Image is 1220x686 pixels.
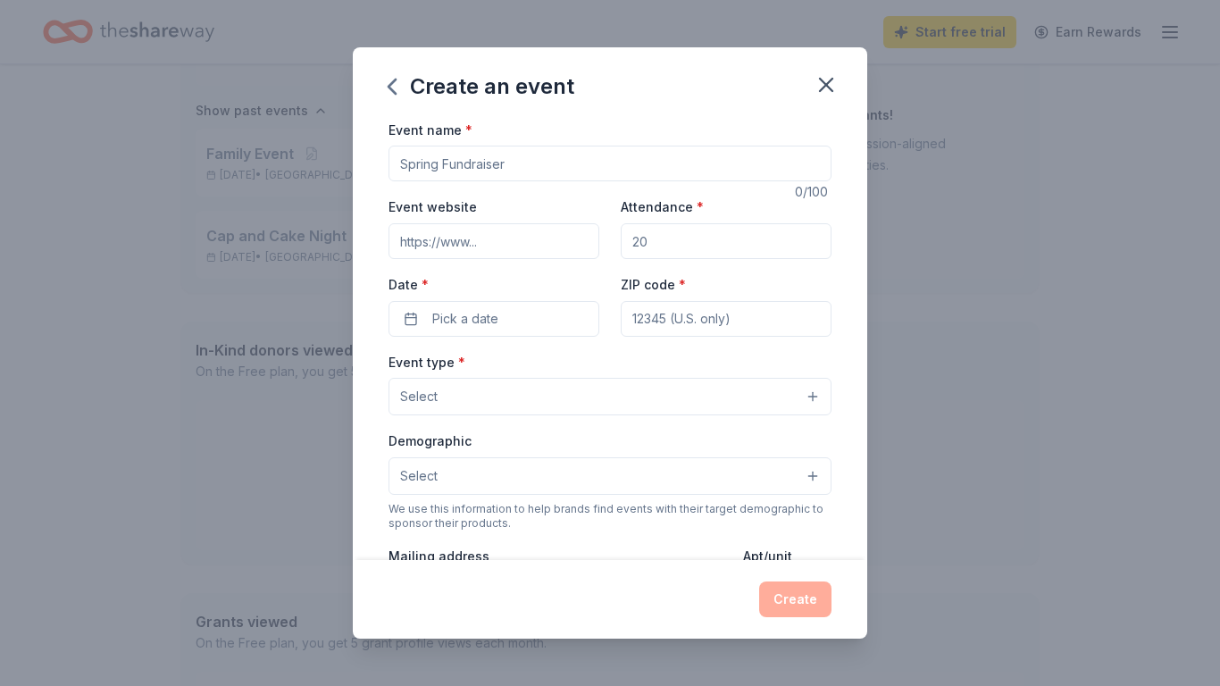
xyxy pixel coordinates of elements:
[389,276,599,294] label: Date
[389,301,599,337] button: Pick a date
[389,502,831,531] div: We use this information to help brands find events with their target demographic to sponsor their...
[400,386,438,407] span: Select
[400,465,438,487] span: Select
[621,198,704,216] label: Attendance
[621,301,831,337] input: 12345 (U.S. only)
[621,276,686,294] label: ZIP code
[795,181,831,203] div: 0 /100
[389,548,489,565] label: Mailing address
[389,198,477,216] label: Event website
[432,308,498,330] span: Pick a date
[743,548,792,565] label: Apt/unit
[389,457,831,495] button: Select
[389,223,599,259] input: https://www...
[389,378,831,415] button: Select
[389,72,574,101] div: Create an event
[389,432,472,450] label: Demographic
[621,223,831,259] input: 20
[389,121,472,139] label: Event name
[389,354,465,372] label: Event type
[389,146,831,181] input: Spring Fundraiser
